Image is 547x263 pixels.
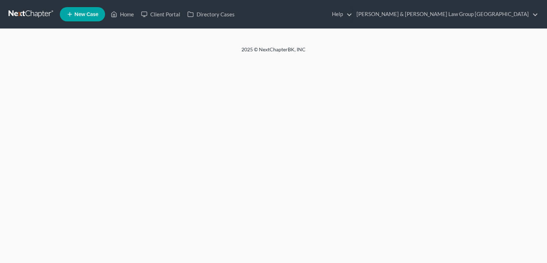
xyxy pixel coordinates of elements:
new-legal-case-button: New Case [60,7,105,21]
a: [PERSON_NAME] & [PERSON_NAME] Law Group [GEOGRAPHIC_DATA] [353,8,538,21]
a: Directory Cases [184,8,238,21]
div: 2025 © NextChapterBK, INC [71,46,476,59]
a: Client Portal [137,8,184,21]
a: Help [328,8,352,21]
a: Home [107,8,137,21]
